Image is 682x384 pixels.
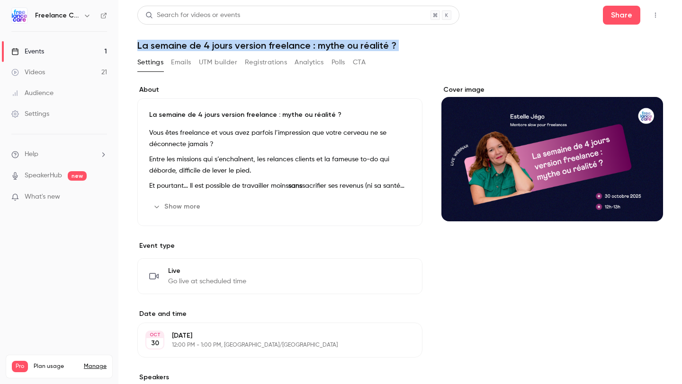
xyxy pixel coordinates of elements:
[12,8,27,23] img: Freelance Care
[332,55,345,70] button: Polls
[199,55,237,70] button: UTM builder
[168,266,246,276] span: Live
[11,68,45,77] div: Videos
[68,171,87,181] span: new
[96,193,107,201] iframe: Noticeable Trigger
[168,277,246,286] span: Go live at scheduled time
[149,199,206,214] button: Show more
[137,85,422,95] label: About
[11,109,49,119] div: Settings
[149,154,411,176] p: Entre les missions qui s’enchaînent, les relances clients et la fameuse to-do qui déborde, diffic...
[25,171,62,181] a: SpeakerHub
[145,10,240,20] div: Search for videos or events
[137,373,422,382] label: Speakers
[172,341,372,349] p: 12:00 PM - 1:00 PM, [GEOGRAPHIC_DATA]/[GEOGRAPHIC_DATA]
[84,363,107,370] a: Manage
[137,241,422,251] p: Event type
[137,309,422,319] label: Date and time
[146,332,163,338] div: OCT
[35,11,80,20] h6: Freelance Care
[11,88,54,98] div: Audience
[149,180,411,192] p: Et pourtant… Il est possible de travailler moins sacrifier ses revenus (ni sa santé mentale).
[25,149,38,159] span: Help
[441,85,663,221] section: Cover image
[11,47,44,56] div: Events
[353,55,366,70] button: CTA
[25,192,60,202] span: What's new
[12,361,28,372] span: Pro
[245,55,287,70] button: Registrations
[149,127,411,150] p: Vous êtes freelance et vous avez parfois l’impression que votre cerveau ne se déconnecte jamais ?
[137,55,163,70] button: Settings
[172,331,372,340] p: [DATE]
[288,183,302,189] strong: sans
[137,40,663,51] h1: La semaine de 4 jours version freelance : mythe ou réalité ?
[151,339,159,348] p: 30
[11,149,107,159] li: help-dropdown-opener
[149,110,411,120] p: La semaine de 4 jours version freelance : mythe ou réalité ?
[171,55,191,70] button: Emails
[295,55,324,70] button: Analytics
[441,85,663,95] label: Cover image
[34,363,78,370] span: Plan usage
[603,6,640,25] button: Share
